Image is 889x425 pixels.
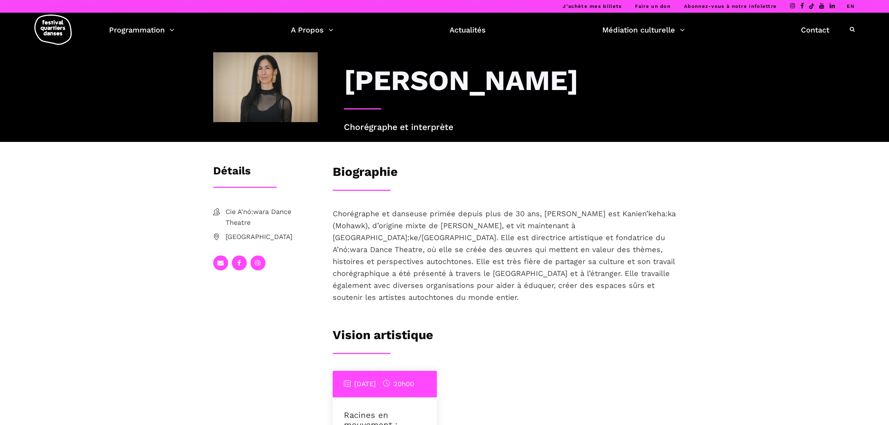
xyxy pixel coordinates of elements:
a: Actualités [450,24,486,36]
a: Faire un don [635,3,671,9]
span: [GEOGRAPHIC_DATA] [226,232,318,242]
span: Cie A’nó:wara Dance Theatre [226,207,318,228]
img: Barbara Kaneratonni Diabo – photo by Sylvie-Ann Paré PDM-2021-28 – Barbara Diabo [213,52,318,122]
a: facebook [232,255,247,270]
h3: Détails [213,164,251,183]
h3: [PERSON_NAME] [344,63,578,97]
a: J’achète mes billets [563,3,622,9]
img: logo-fqd-med [34,15,72,45]
a: Abonnez-vous à notre infolettre [684,3,777,9]
a: instagram [251,255,265,270]
a: Médiation culturelle [602,24,685,36]
p: Chorégraphe et interprète [344,121,676,134]
p: Chorégraphe et danseuse primée depuis plus de 30 ans, [PERSON_NAME] est Kanien’keha:ka (Mohawk), ... [333,208,676,303]
a: email [213,255,228,270]
h3: Biographie [333,164,398,183]
h3: Vision artistique [333,328,433,346]
a: Contact [801,24,829,36]
a: EN [847,3,855,9]
span: 20h00 [383,380,414,388]
a: A Propos [291,24,333,36]
a: Programmation [109,24,174,36]
span: [DATE] [344,380,376,388]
